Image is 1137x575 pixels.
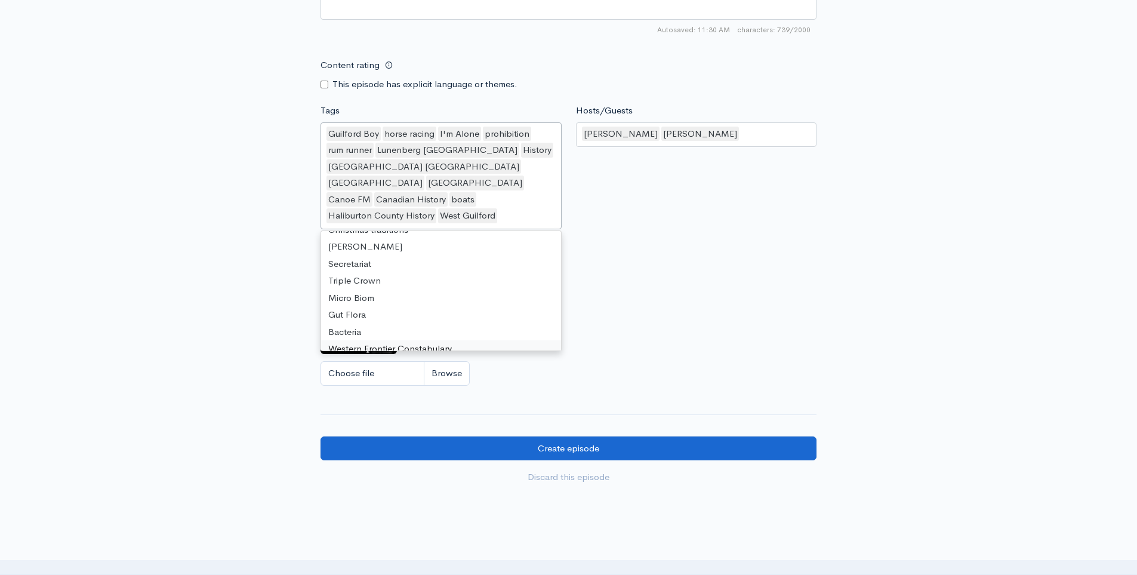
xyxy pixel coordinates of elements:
[374,192,448,207] div: Canadian History
[321,290,561,307] div: Micro Biom
[438,208,497,223] div: West Guilford
[321,104,340,118] label: Tags
[321,436,816,461] input: Create episode
[326,143,374,158] div: rum runner
[521,143,553,158] div: History
[383,127,436,142] div: horse racing
[321,324,561,341] div: Bacteria
[321,262,816,273] small: If no artwork is selected your default podcast artwork will be used
[321,340,561,358] div: Western Frontier Constabulary
[326,127,381,142] div: Guilford Boy
[449,192,476,207] div: boats
[657,24,730,35] span: Autosaved: 11:30 AM
[332,78,517,91] label: This episode has explicit language or themes.
[321,256,561,273] div: Secretariat
[582,127,660,142] div: [PERSON_NAME]
[321,306,561,324] div: Gut Flora
[326,208,436,223] div: Haliburton County History
[321,465,816,490] a: Discard this episode
[321,272,561,290] div: Triple Crown
[661,127,739,142] div: [PERSON_NAME]
[576,104,633,118] label: Hosts/Guests
[438,127,481,142] div: I'm Alone
[737,24,811,35] span: 739/2000
[426,176,524,190] div: [GEOGRAPHIC_DATA]
[321,53,380,78] label: Content rating
[375,143,519,158] div: Lunenberg [GEOGRAPHIC_DATA]
[326,159,521,174] div: [GEOGRAPHIC_DATA] [GEOGRAPHIC_DATA]
[326,192,372,207] div: Canoe FM
[326,176,424,190] div: [GEOGRAPHIC_DATA]
[483,127,531,142] div: prohibition
[321,238,561,256] div: [PERSON_NAME]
